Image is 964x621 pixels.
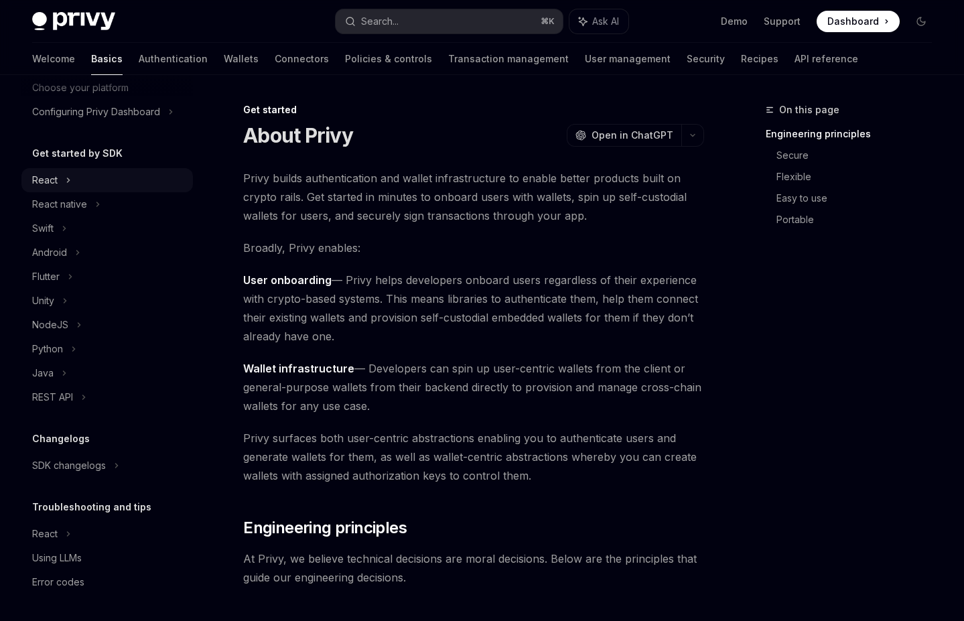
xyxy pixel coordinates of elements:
[91,43,123,75] a: Basics
[32,172,58,188] div: React
[766,123,943,145] a: Engineering principles
[32,499,151,515] h5: Troubleshooting and tips
[243,359,704,415] span: — Developers can spin up user-centric wallets from the client or general-purpose wallets from the...
[21,546,193,570] a: Using LLMs
[32,293,54,309] div: Unity
[32,389,73,405] div: REST API
[243,273,332,287] strong: User onboarding
[243,429,704,485] span: Privy surfaces both user-centric abstractions enabling you to authenticate users and generate wal...
[764,15,801,28] a: Support
[32,458,106,474] div: SDK changelogs
[32,269,60,285] div: Flutter
[32,317,68,333] div: NodeJS
[345,43,432,75] a: Policies & controls
[721,15,748,28] a: Demo
[32,220,54,236] div: Swift
[541,16,555,27] span: ⌘ K
[32,526,58,542] div: React
[139,43,208,75] a: Authentication
[567,124,681,147] button: Open in ChatGPT
[910,11,932,32] button: Toggle dark mode
[585,43,671,75] a: User management
[795,43,858,75] a: API reference
[361,13,399,29] div: Search...
[32,550,82,566] div: Using LLMs
[243,123,353,147] h1: About Privy
[687,43,725,75] a: Security
[243,362,354,375] strong: Wallet infrastructure
[243,271,704,346] span: — Privy helps developers onboard users regardless of their experience with crypto-based systems. ...
[32,43,75,75] a: Welcome
[32,145,123,161] h5: Get started by SDK
[776,209,943,230] a: Portable
[32,341,63,357] div: Python
[32,196,87,212] div: React native
[32,12,115,31] img: dark logo
[569,9,628,33] button: Ask AI
[776,166,943,188] a: Flexible
[776,188,943,209] a: Easy to use
[779,102,839,118] span: On this page
[243,549,704,587] span: At Privy, we believe technical decisions are moral decisions. Below are the principles that guide...
[827,15,879,28] span: Dashboard
[32,431,90,447] h5: Changelogs
[817,11,900,32] a: Dashboard
[243,517,407,539] span: Engineering principles
[32,245,67,261] div: Android
[224,43,259,75] a: Wallets
[592,129,673,142] span: Open in ChatGPT
[21,570,193,594] a: Error codes
[776,145,943,166] a: Secure
[32,365,54,381] div: Java
[32,574,84,590] div: Error codes
[243,169,704,225] span: Privy builds authentication and wallet infrastructure to enable better products built on crypto r...
[741,43,778,75] a: Recipes
[243,103,704,117] div: Get started
[275,43,329,75] a: Connectors
[336,9,563,33] button: Search...⌘K
[592,15,619,28] span: Ask AI
[448,43,569,75] a: Transaction management
[32,104,160,120] div: Configuring Privy Dashboard
[243,238,704,257] span: Broadly, Privy enables:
